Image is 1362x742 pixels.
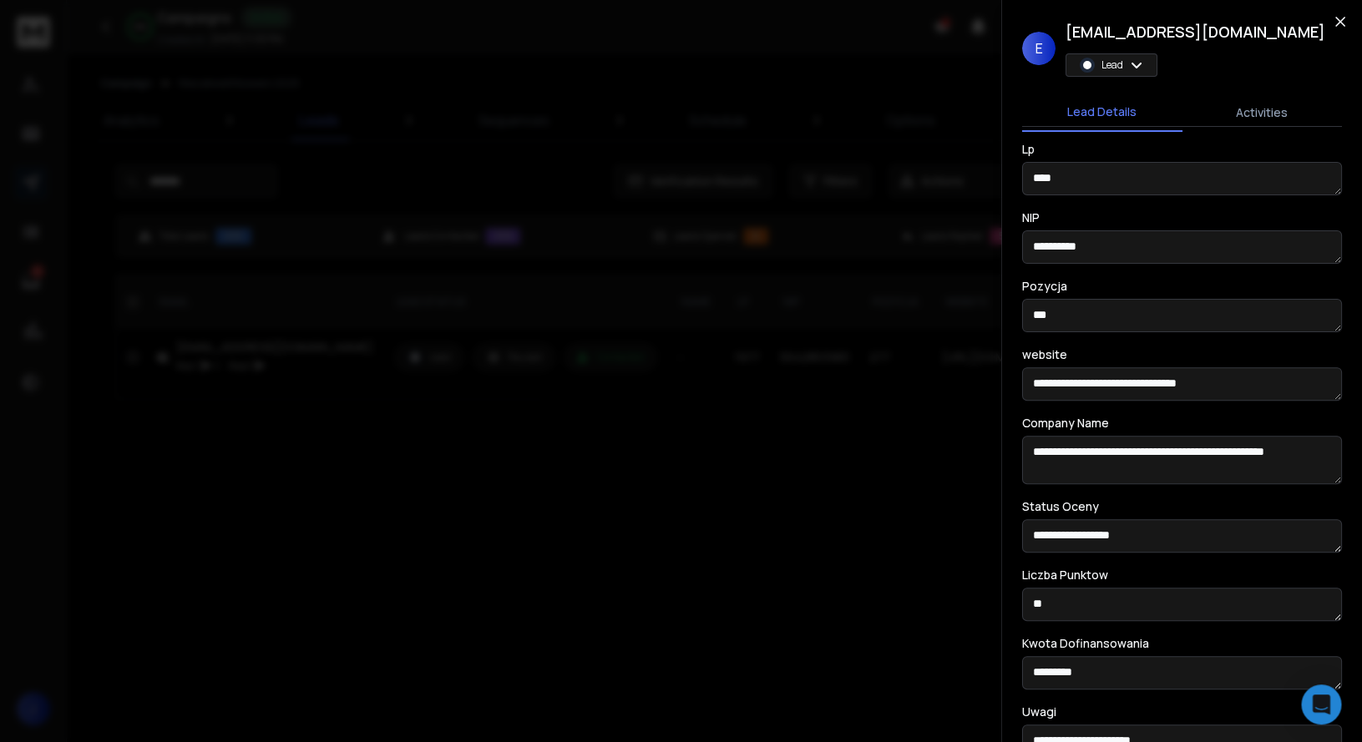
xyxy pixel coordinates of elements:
label: Liczba Punktow [1022,569,1108,581]
label: NIP [1022,212,1040,224]
button: Activities [1182,94,1343,131]
label: Pozycja [1022,280,1067,292]
label: Status Oceny [1022,501,1099,512]
label: Company Name [1022,417,1109,429]
div: Open Intercom Messenger [1301,684,1341,724]
label: Lp [1022,144,1035,155]
label: Uwagi [1022,706,1056,718]
p: Lead [1101,58,1123,72]
button: Lead Details [1022,93,1182,132]
label: Kwota Dofinansowania [1022,638,1149,649]
label: website [1022,349,1067,361]
h1: [EMAIL_ADDRESS][DOMAIN_NAME] [1066,20,1325,43]
span: E [1022,32,1056,65]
